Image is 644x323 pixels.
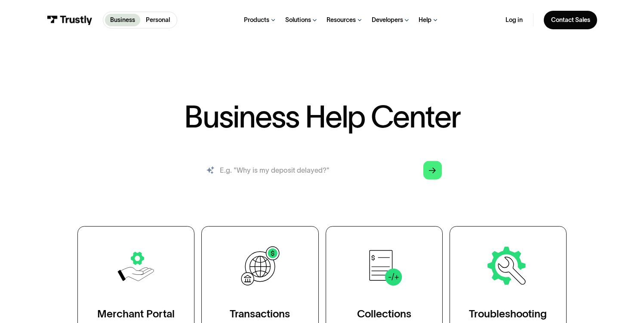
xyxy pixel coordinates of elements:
div: Solutions [285,16,311,24]
div: Resources [327,16,356,24]
div: Developers [372,16,403,24]
a: Personal [140,14,175,26]
div: Transactions [230,307,290,321]
h1: Business Help Center [184,101,460,132]
a: Log in [505,16,523,24]
p: Personal [146,16,170,25]
div: Troubleshooting [469,307,547,321]
form: Search [195,156,449,184]
div: Help [419,16,431,24]
p: Business [110,16,135,25]
input: search [195,156,449,184]
div: Collections [357,307,411,321]
div: Products [244,16,269,24]
img: Trustly Logo [47,16,92,25]
div: Contact Sales [551,16,590,24]
a: Contact Sales [544,11,597,29]
a: Business [105,14,140,26]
